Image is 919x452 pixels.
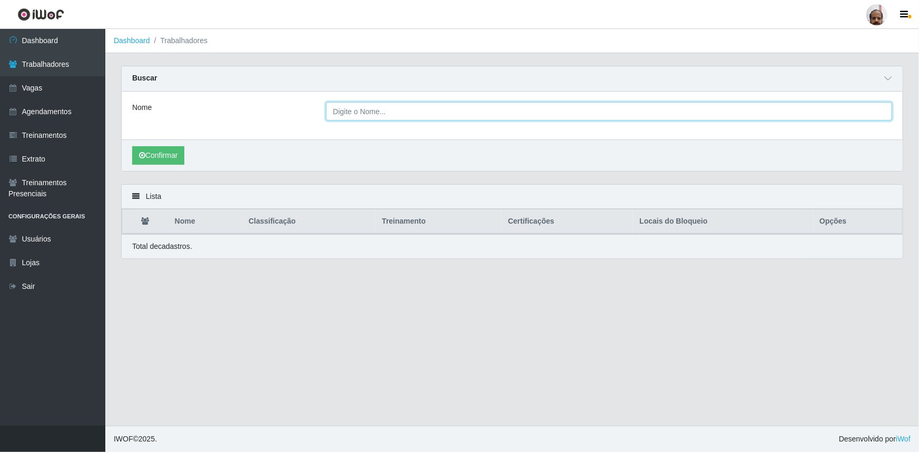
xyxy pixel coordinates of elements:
span: IWOF [114,435,133,443]
th: Nome [169,209,242,234]
button: Confirmar [132,146,184,165]
p: Total de cadastros. [132,241,192,252]
th: Certificações [502,209,634,234]
th: Treinamento [375,209,501,234]
span: © 2025 . [114,434,157,445]
th: Locais do Bloqueio [633,209,813,234]
span: Desenvolvido por [839,434,911,445]
input: Digite o Nome... [326,102,892,120]
nav: breadcrumb [105,29,919,53]
th: Classificação [242,209,375,234]
a: iWof [896,435,911,443]
strong: Buscar [132,74,157,82]
a: Dashboard [114,36,150,45]
li: Trabalhadores [150,35,208,46]
div: Lista [122,185,903,209]
img: CoreUI Logo [17,8,64,21]
label: Nome [132,102,152,113]
th: Opções [813,209,902,234]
